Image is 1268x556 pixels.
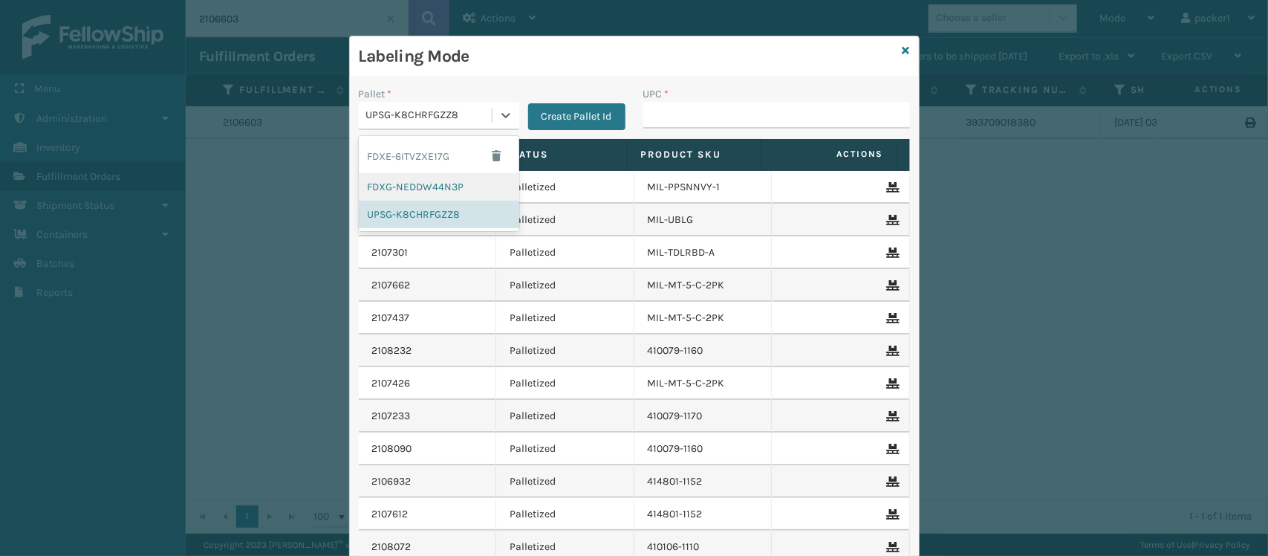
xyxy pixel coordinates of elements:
div: UPSG-K8CHRFGZZ8 [366,108,493,123]
td: Palletized [496,302,634,334]
td: MIL-MT-5-C-2PK [634,269,773,302]
td: Palletized [496,367,634,400]
td: Palletized [496,465,634,498]
h3: Labeling Mode [359,45,897,68]
td: 410079-1160 [634,334,773,367]
a: 2107612 [372,507,409,522]
td: 410079-1170 [634,400,773,433]
td: MIL-TDLRBD-A [634,236,773,269]
td: Palletized [496,269,634,302]
i: Remove From Pallet [887,411,896,421]
div: FDXG-NEDDW44N3P [359,173,519,201]
span: Actions [767,142,893,167]
label: Pallet [359,86,392,102]
a: 2107426 [372,376,411,391]
a: 2107301 [372,245,409,260]
td: MIL-UBLG [634,204,773,236]
td: Palletized [496,498,634,531]
a: 2108090 [372,442,412,456]
td: Palletized [496,204,634,236]
td: Palletized [496,400,634,433]
i: Remove From Pallet [887,346,896,356]
td: MIL-MT-5-C-2PK [634,367,773,400]
div: UPSG-K8CHRFGZZ8 [359,201,519,228]
td: 414801-1152 [634,465,773,498]
td: Palletized [496,171,634,204]
i: Remove From Pallet [887,182,896,193]
i: Remove From Pallet [887,476,896,487]
i: Remove From Pallet [887,313,896,323]
td: MIL-PPSNNVY-1 [634,171,773,204]
button: Create Pallet Id [528,103,625,130]
div: FDXE-6ITVZXE17G [359,139,519,173]
i: Remove From Pallet [887,280,896,291]
td: Palletized [496,334,634,367]
a: 2107662 [372,278,411,293]
label: UPC [643,86,669,102]
label: Status [507,148,614,161]
i: Remove From Pallet [887,509,896,520]
a: 2106932 [372,474,412,489]
a: 2108232 [372,343,412,358]
i: Remove From Pallet [887,444,896,454]
td: Palletized [496,236,634,269]
a: 2107233 [372,409,411,424]
td: 414801-1152 [634,498,773,531]
i: Remove From Pallet [887,378,896,389]
label: Product SKU [641,148,748,161]
a: 2108072 [372,540,412,555]
td: 410079-1160 [634,433,773,465]
td: Palletized [496,433,634,465]
i: Remove From Pallet [887,542,896,552]
a: 2107437 [372,311,410,326]
i: Remove From Pallet [887,215,896,225]
td: MIL-MT-5-C-2PK [634,302,773,334]
i: Remove From Pallet [887,248,896,258]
